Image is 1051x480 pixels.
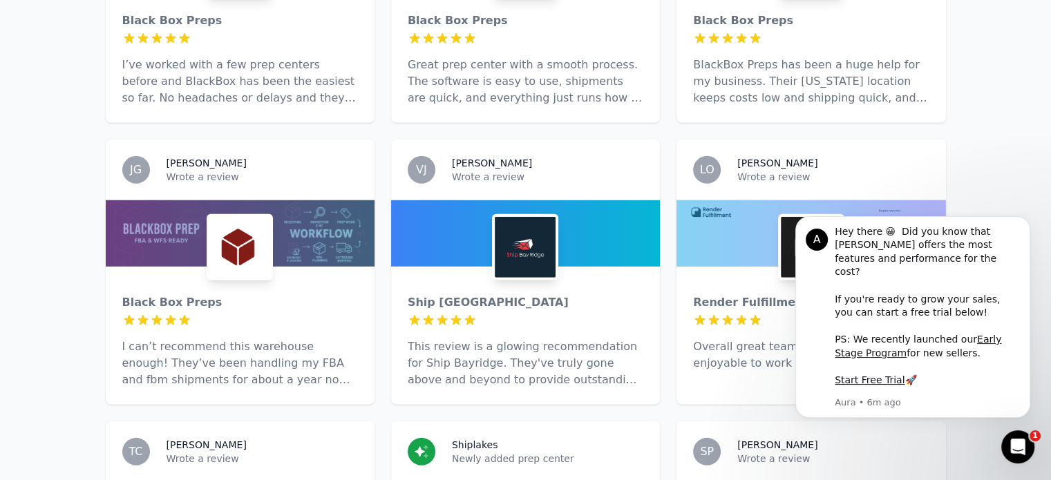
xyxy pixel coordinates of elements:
span: TC [129,446,142,457]
span: LO [700,164,714,175]
h3: [PERSON_NAME] [452,156,532,170]
h3: [PERSON_NAME] [737,156,817,170]
p: This review is a glowing recommendation for Ship Bayridge. They've truly gone above and beyond to... [408,338,643,388]
p: Wrote a review [167,170,358,184]
p: I can’t recommend this warehouse enough! They’ve been handling my FBA and fbm shipments for about... [122,338,358,388]
h3: [PERSON_NAME] [167,156,247,170]
p: Newly added prep center [452,452,643,465]
p: I’ve worked with a few prep centers before and BlackBox has been the easiest so far. No headaches... [122,57,358,106]
p: Wrote a review [737,452,929,465]
span: VJ [416,164,427,175]
iframe: Intercom live chat [1001,430,1034,463]
p: BlackBox Preps has been a huge help for my business. Their [US_STATE] location keeps costs low an... [693,57,929,106]
img: Ship Bay Ridge [495,217,556,278]
a: JG[PERSON_NAME]Wrote a reviewBlack Box PrepsBlack Box PrepsI can’t recommend this warehouse enoug... [106,140,375,405]
h3: Shiplakes [452,438,498,452]
iframe: Intercom notifications message [775,213,1051,470]
p: Overall great team! Very easy and enjoyable to work with. [693,338,929,372]
p: Wrote a review [452,170,643,184]
a: LO[PERSON_NAME]Wrote a reviewRender FulfillmentRender FulfillmentOverall great team! Very easy an... [676,140,945,405]
h3: [PERSON_NAME] [167,438,247,452]
img: Black Box Preps [209,217,270,278]
p: Wrote a review [167,452,358,465]
span: JG [130,164,142,175]
div: Black Box Preps [408,12,643,29]
div: Black Box Preps [122,12,358,29]
div: Render Fulfillment [693,294,929,311]
div: Black Box Preps [693,12,929,29]
span: SP [700,446,714,457]
p: Great prep center with a smooth process. The software is easy to use, shipments are quick, and ev... [408,57,643,106]
span: 1 [1030,430,1041,441]
div: Black Box Preps [122,294,358,311]
h3: [PERSON_NAME] [737,438,817,452]
p: Wrote a review [737,170,929,184]
a: VJ[PERSON_NAME]Wrote a reviewShip Bay RidgeShip [GEOGRAPHIC_DATA]This review is a glowing recomme... [391,140,660,405]
div: Ship [GEOGRAPHIC_DATA] [408,294,643,311]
